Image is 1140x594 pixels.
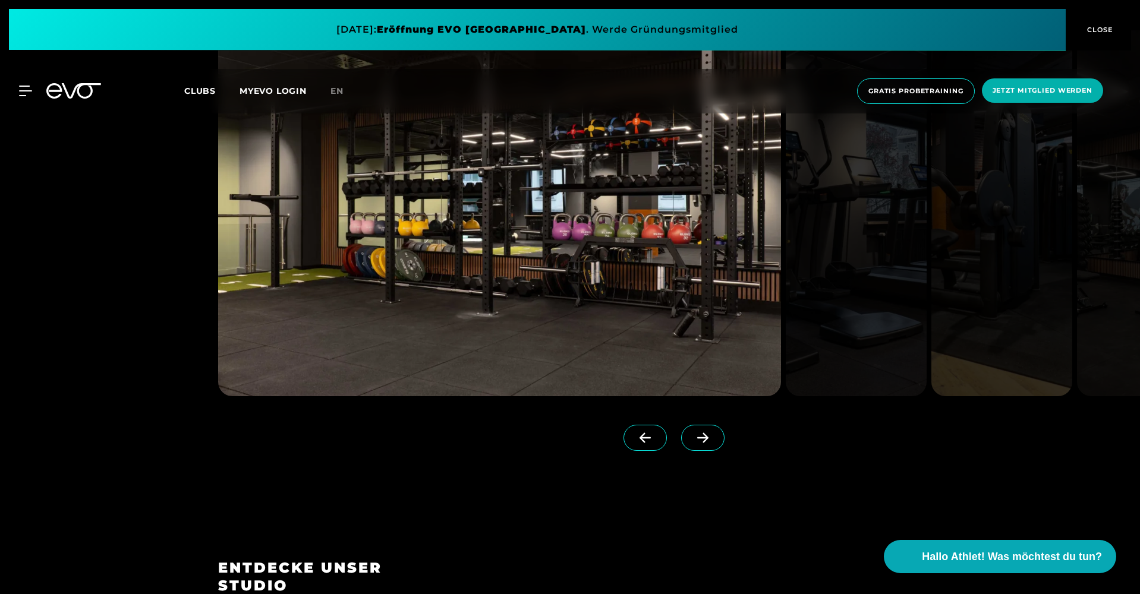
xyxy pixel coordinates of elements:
[993,86,1092,96] span: Jetzt Mitglied werden
[868,86,963,96] span: Gratis Probetraining
[1066,9,1131,50] button: CLOSE
[978,78,1107,104] a: Jetzt Mitglied werden
[330,84,358,98] a: en
[884,540,1116,573] button: Hallo Athlet! Was möchtest du tun?
[854,78,978,104] a: Gratis Probetraining
[184,86,216,96] span: Clubs
[330,86,344,96] span: en
[240,86,307,96] a: MYEVO LOGIN
[922,549,1102,565] span: Hallo Athlet! Was möchtest du tun?
[931,30,1072,396] img: evofitness
[184,85,240,96] a: Clubs
[786,30,927,396] img: evofitness
[1084,24,1113,35] span: CLOSE
[218,30,781,396] img: evofitness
